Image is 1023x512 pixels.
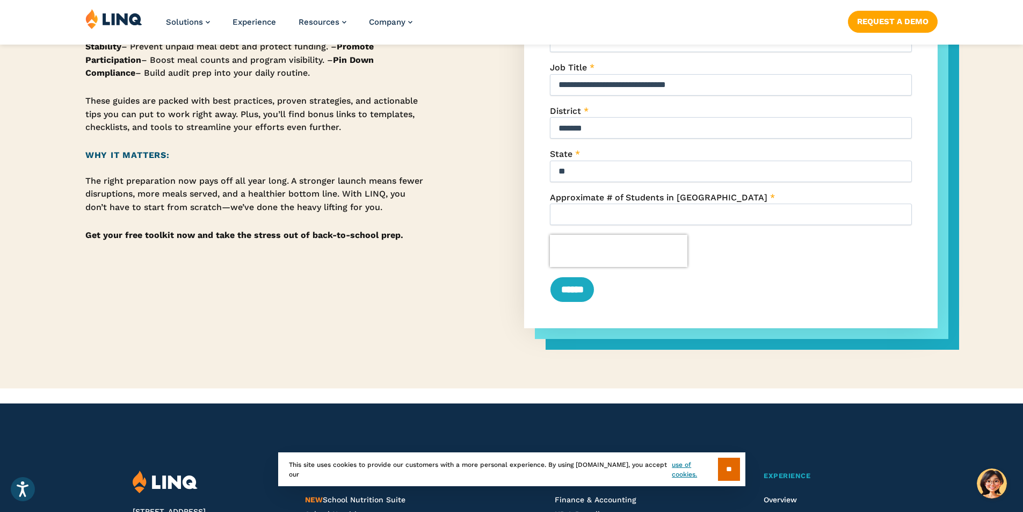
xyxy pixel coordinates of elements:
[764,495,797,504] a: Overview
[550,149,572,159] span: State
[977,468,1007,499] button: Hello, have a question? Let’s chat.
[85,230,403,240] strong: Get your free toolkit now and take the stress out of back-to-school prep.
[672,460,717,479] a: use of cookies.
[305,495,323,504] span: NEW
[85,95,426,134] p: These guides are packed with best practices, proven strategies, and actionable tips you can put t...
[85,175,426,214] p: The right preparation now pays off all year long. A stronger launch means fewer disruptions, more...
[85,149,426,162] h2: Why It Matters:
[166,9,412,44] nav: Primary Navigation
[299,17,346,27] a: Resources
[369,17,412,27] a: Company
[550,62,587,73] span: Job Title
[550,235,687,267] iframe: reCAPTCHA
[369,17,405,27] span: Company
[233,17,276,27] a: Experience
[278,452,745,486] div: This site uses cookies to provide our customers with a more personal experience. By using [DOMAIN...
[85,41,374,64] strong: Promote Participation
[555,495,636,504] a: Finance & Accounting
[305,495,405,504] a: NEWSchool Nutrition Suite
[550,192,767,203] span: Approximate # of Students in [GEOGRAPHIC_DATA]
[85,55,374,78] strong: Pin Down Compliance
[166,17,210,27] a: Solutions
[299,17,339,27] span: Resources
[848,11,938,32] a: Request a Demo
[166,17,203,27] span: Solutions
[550,106,581,116] span: District
[85,9,142,29] img: LINQ | K‑12 Software
[848,9,938,32] nav: Button Navigation
[305,495,405,504] span: School Nutrition Suite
